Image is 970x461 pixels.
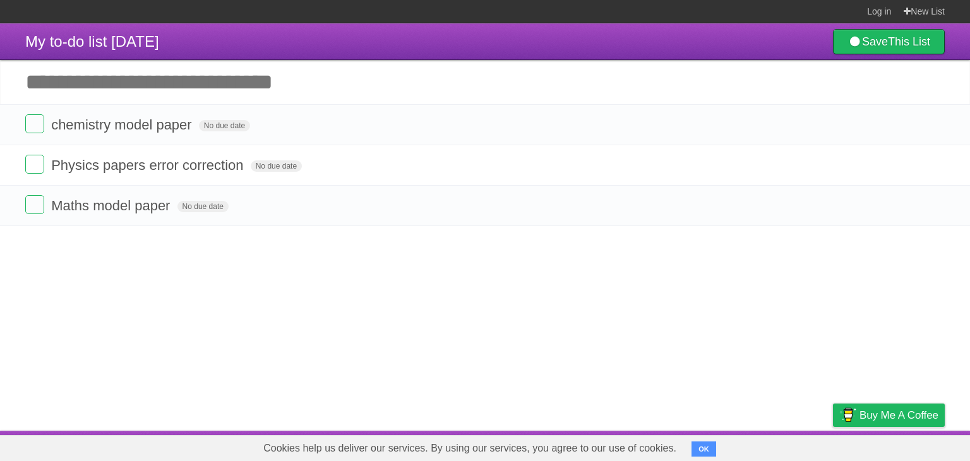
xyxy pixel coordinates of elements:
span: Buy me a coffee [859,404,938,426]
a: Buy me a coffee [833,404,945,427]
a: Privacy [817,434,849,458]
label: Done [25,155,44,174]
span: No due date [199,120,250,131]
a: Suggest a feature [865,434,945,458]
b: This List [888,35,930,48]
label: Done [25,114,44,133]
a: Developers [707,434,758,458]
a: Terms [774,434,801,458]
span: My to-do list [DATE] [25,33,159,50]
span: Physics papers error correction [51,157,246,173]
label: Done [25,195,44,214]
img: Buy me a coffee [839,404,856,426]
button: OK [692,441,716,457]
a: SaveThis List [833,29,945,54]
span: chemistry model paper [51,117,195,133]
span: No due date [177,201,229,212]
span: Maths model paper [51,198,173,213]
span: Cookies help us deliver our services. By using our services, you agree to our use of cookies. [251,436,689,461]
a: About [665,434,692,458]
span: No due date [251,160,302,172]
